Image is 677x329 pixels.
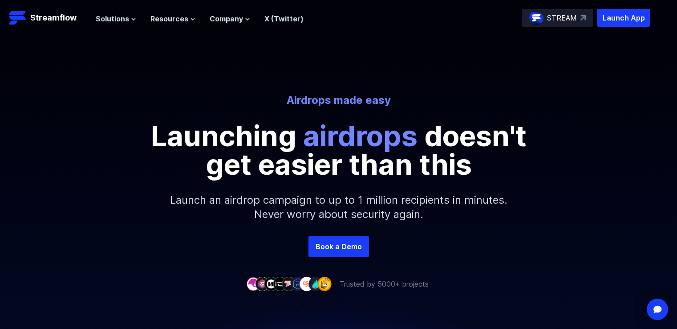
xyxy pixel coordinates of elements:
p: STREAM [547,12,577,23]
span: Resources [150,13,188,24]
img: company-9 [317,277,332,291]
button: Solutions [96,13,136,24]
button: Resources [150,13,195,24]
p: Launching doesn't get easier than this [138,122,539,179]
a: Streamflow [9,9,87,27]
button: Company [210,13,250,24]
span: Company [210,13,243,24]
img: company-1 [246,277,260,291]
p: Streamflow [30,12,77,24]
img: top-right-arrow.svg [580,15,586,21]
img: company-4 [273,277,287,291]
p: Airdrops made easy [92,93,585,107]
img: company-7 [300,277,314,291]
a: STREAM [522,9,593,27]
img: company-5 [282,277,296,291]
p: Trusted by 5000+ projects [340,279,429,289]
a: X (Twitter) [264,14,304,23]
img: company-2 [255,277,269,291]
button: Launch App [597,9,650,27]
span: airdrops [303,119,418,153]
img: streamflow-logo-circle.png [529,11,543,25]
p: Launch an airdrop campaign to up to 1 million recipients in minutes. Never worry about security a... [147,179,530,236]
img: company-3 [264,277,278,291]
img: Streamflow Logo [9,9,27,27]
a: Book a Demo [308,236,369,257]
img: company-8 [308,277,323,291]
span: Solutions [96,13,129,24]
div: Open Intercom Messenger [647,299,668,320]
img: company-6 [291,277,305,291]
